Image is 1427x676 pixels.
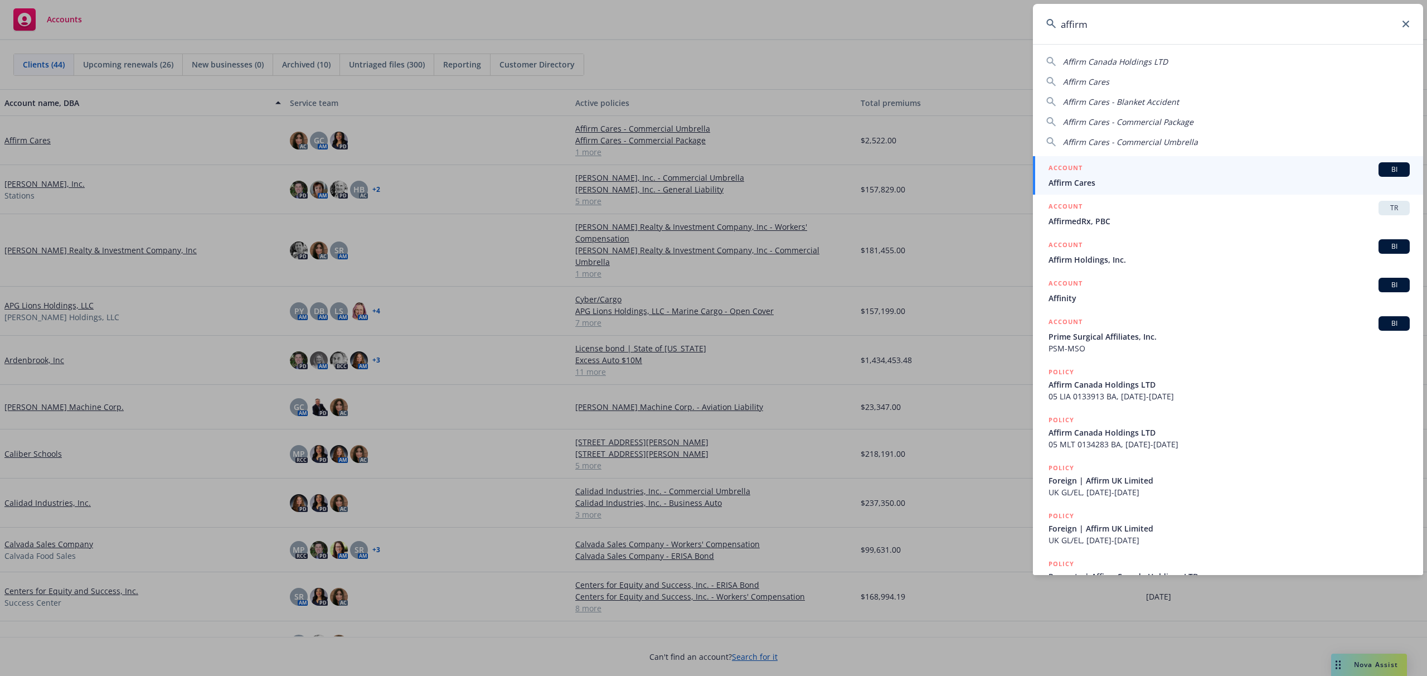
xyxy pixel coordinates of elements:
[1049,254,1410,265] span: Affirm Holdings, Inc.
[1063,137,1198,147] span: Affirm Cares - Commercial Umbrella
[1063,76,1109,87] span: Affirm Cares
[1033,272,1423,310] a: ACCOUNTBIAffinity
[1063,96,1179,107] span: Affirm Cares - Blanket Accident
[1049,438,1410,450] span: 05 MLT 0134283 BA, [DATE]-[DATE]
[1033,233,1423,272] a: ACCOUNTBIAffirm Holdings, Inc.
[1383,280,1405,290] span: BI
[1049,278,1083,291] h5: ACCOUNT
[1383,318,1405,329] span: BI
[1049,379,1410,390] span: Affirm Canada Holdings LTD
[1049,366,1074,378] h5: POLICY
[1049,162,1083,176] h5: ACCOUNT
[1049,475,1410,486] span: Foreign | Affirm UK Limited
[1049,523,1410,534] span: Foreign | Affirm UK Limited
[1033,408,1423,456] a: POLICYAffirm Canada Holdings LTD05 MLT 0134283 BA, [DATE]-[DATE]
[1383,203,1405,213] span: TR
[1033,195,1423,233] a: ACCOUNTTRAffirmedRx, PBC
[1049,201,1083,214] h5: ACCOUNT
[1049,292,1410,304] span: Affinity
[1049,427,1410,438] span: Affirm Canada Holdings LTD
[1049,239,1083,253] h5: ACCOUNT
[1049,316,1083,330] h5: ACCOUNT
[1063,56,1168,67] span: Affirm Canada Holdings LTD
[1049,510,1074,522] h5: POLICY
[1049,414,1074,426] h5: POLICY
[1049,534,1410,546] span: UK GL/EL, [DATE]-[DATE]
[1033,360,1423,408] a: POLICYAffirm Canada Holdings LTD05 LIA 0133913 BA, [DATE]-[DATE]
[1049,331,1410,342] span: Prime Surgical Affiliates, Inc.
[1383,165,1405,175] span: BI
[1049,558,1074,569] h5: POLICY
[1049,486,1410,498] span: UK GL/EL, [DATE]-[DATE]
[1033,310,1423,360] a: ACCOUNTBIPrime Surgical Affiliates, Inc.PSM-MSO
[1049,462,1074,474] h5: POLICY
[1063,117,1193,127] span: Affirm Cares - Commercial Package
[1033,552,1423,600] a: POLICYProperty | Affirm Canada Holdings LTD
[1383,242,1405,252] span: BI
[1049,215,1410,227] span: AffirmedRx, PBC
[1049,571,1410,582] span: Property | Affirm Canada Holdings LTD
[1033,156,1423,195] a: ACCOUNTBIAffirm Cares
[1049,390,1410,402] span: 05 LIA 0133913 BA, [DATE]-[DATE]
[1033,456,1423,504] a: POLICYForeign | Affirm UK LimitedUK GL/EL, [DATE]-[DATE]
[1033,504,1423,552] a: POLICYForeign | Affirm UK LimitedUK GL/EL, [DATE]-[DATE]
[1049,342,1410,354] span: PSM-MSO
[1033,4,1423,44] input: Search...
[1049,177,1410,189] span: Affirm Cares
